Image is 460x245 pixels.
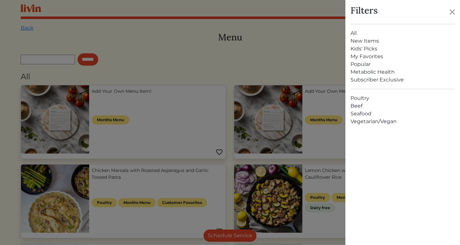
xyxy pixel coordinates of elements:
[447,7,457,17] button: Close
[350,60,455,68] a: Popular
[350,110,455,118] a: Seafood
[350,5,378,16] h3: Filters
[350,76,455,84] a: Subscriber Exclusive
[350,94,455,102] a: Poultry
[350,68,455,76] a: Metabolic Health
[350,45,455,53] a: Kids' Picks
[350,102,455,110] a: Beef
[350,53,455,60] a: My Favorites
[350,37,455,45] a: New Items
[350,29,455,37] a: All
[350,118,455,125] a: Vegetarian/Vegan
